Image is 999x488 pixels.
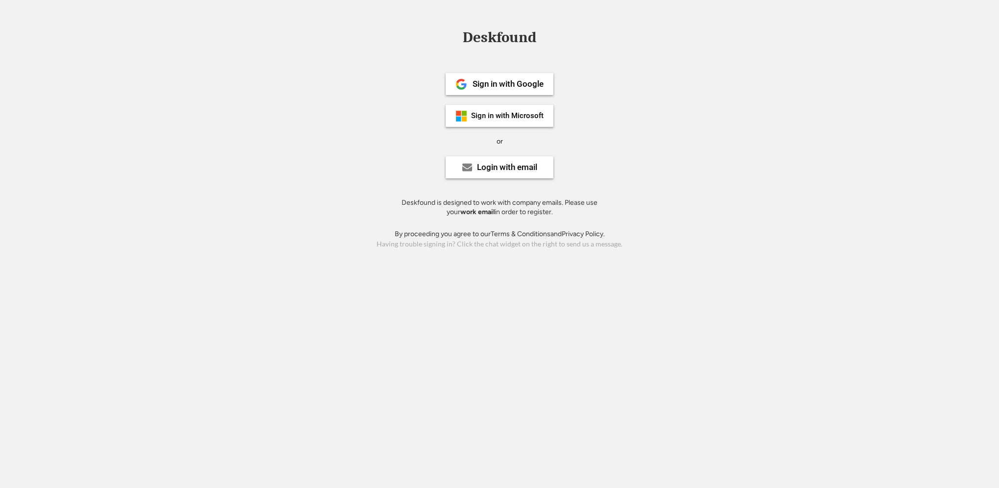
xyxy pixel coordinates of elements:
[477,163,537,171] div: Login with email
[473,80,544,88] div: Sign in with Google
[497,137,503,146] div: or
[491,230,550,238] a: Terms & Conditions
[458,30,541,45] div: Deskfound
[389,198,610,217] div: Deskfound is designed to work with company emails. Please use your in order to register.
[455,110,467,122] img: ms-symbollockup_mssymbol_19.png
[455,78,467,90] img: 1024px-Google__G__Logo.svg.png
[471,112,544,120] div: Sign in with Microsoft
[562,230,605,238] a: Privacy Policy.
[395,229,605,239] div: By proceeding you agree to our and
[460,208,495,216] strong: work email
